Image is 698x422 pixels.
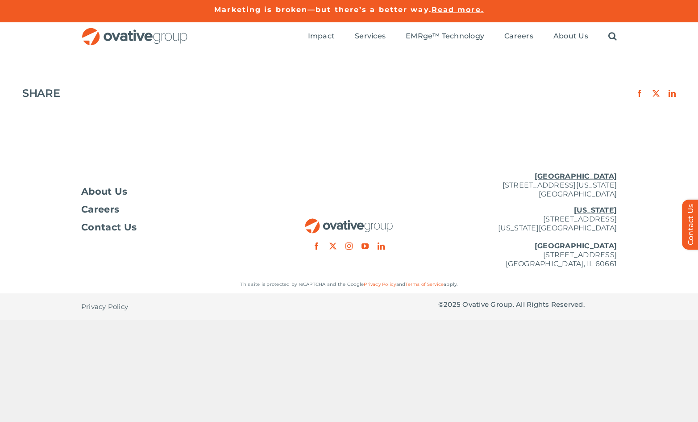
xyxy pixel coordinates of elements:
[81,280,617,289] p: This site is protected by reCAPTCHA and the Google and apply.
[355,32,386,42] a: Services
[81,205,260,214] a: Careers
[308,22,617,51] nav: Menu
[438,206,617,268] p: [STREET_ADDRESS] [US_STATE][GEOGRAPHIC_DATA] [STREET_ADDRESS] [GEOGRAPHIC_DATA], IL 60661
[504,32,533,42] a: Careers
[504,32,533,41] span: Careers
[81,223,260,232] a: Contact Us
[553,32,588,41] span: About Us
[652,90,660,97] a: X
[406,32,484,42] a: EMRge™ Technology
[313,242,320,250] a: facebook
[308,32,335,41] span: Impact
[405,281,444,287] a: Terms of Service
[553,32,588,42] a: About Us
[444,300,461,309] span: 2025
[574,206,617,214] u: [US_STATE]
[304,217,394,226] a: OG_Full_horizontal_RGB
[22,87,60,100] h4: SHARE
[345,242,353,250] a: instagram
[355,32,386,41] span: Services
[81,293,128,320] a: Privacy Policy
[81,187,260,232] nav: Footer Menu
[361,242,369,250] a: youtube
[81,302,128,311] span: Privacy Policy
[81,27,188,35] a: OG_Full_horizontal_RGB
[378,242,385,250] a: linkedin
[432,5,484,14] a: Read more.
[669,90,676,97] a: LinkedIn
[608,32,617,42] a: Search
[81,293,260,320] nav: Footer - Privacy Policy
[364,281,396,287] a: Privacy Policy
[535,242,617,250] u: [GEOGRAPHIC_DATA]
[535,172,617,180] u: [GEOGRAPHIC_DATA]
[438,172,617,199] p: [STREET_ADDRESS][US_STATE] [GEOGRAPHIC_DATA]
[214,5,432,14] a: Marketing is broken—but there’s a better way.
[81,223,137,232] span: Contact Us
[329,242,337,250] a: twitter
[81,205,119,214] span: Careers
[81,187,128,196] span: About Us
[636,90,643,97] a: Facebook
[406,32,484,41] span: EMRge™ Technology
[438,300,617,309] p: © Ovative Group. All Rights Reserved.
[308,32,335,42] a: Impact
[81,187,260,196] a: About Us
